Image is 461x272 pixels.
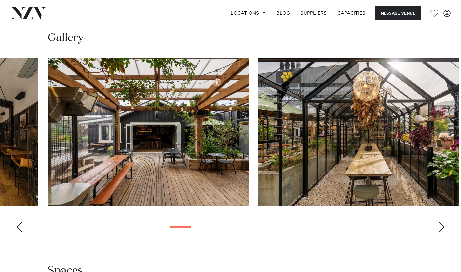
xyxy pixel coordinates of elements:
swiper-slide: 12 / 30 [258,58,459,206]
a: Capacities [332,6,371,20]
a: Locations [225,6,271,20]
h2: Gallery [48,31,84,45]
a: SUPPLIERS [295,6,332,20]
img: nzv-logo.png [10,7,46,19]
swiper-slide: 11 / 30 [48,58,249,206]
a: BLOG [271,6,295,20]
button: Message Venue [375,6,421,20]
